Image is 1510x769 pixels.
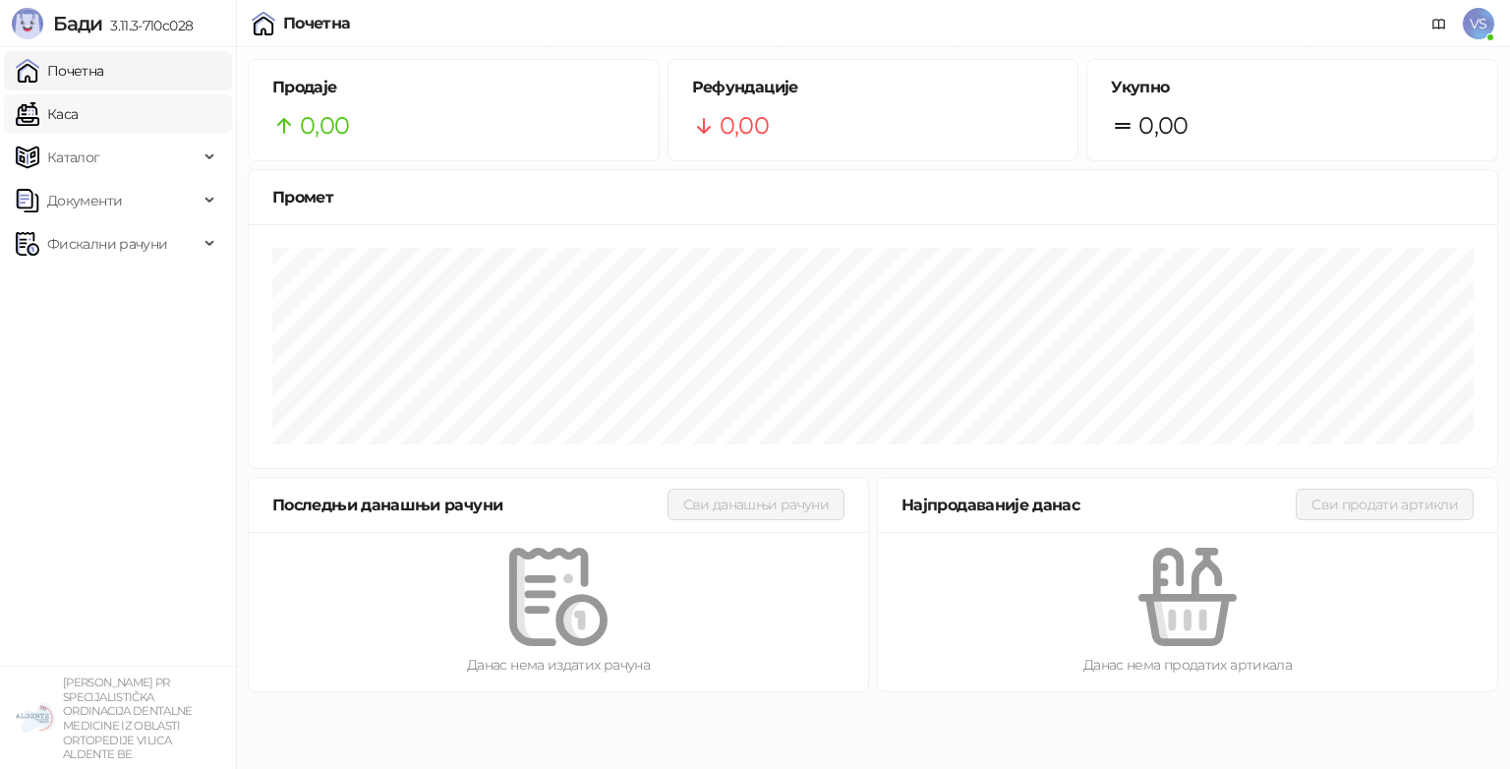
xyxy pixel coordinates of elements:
span: VS [1463,8,1494,39]
div: Данас нема продатих артикала [909,654,1466,676]
a: Документација [1423,8,1455,39]
div: Почетна [283,16,351,31]
div: Данас нема издатих рачуна [280,654,837,676]
h5: Продаје [272,76,635,99]
a: Каса [16,94,78,134]
h5: Укупно [1111,76,1474,99]
span: 0,00 [300,107,349,145]
a: Почетна [16,51,104,90]
div: Најпродаваније данас [901,493,1296,517]
span: 0,00 [1138,107,1188,145]
img: 64x64-companyLogo-5147c2c0-45e4-4f6f-934a-c50ed2e74707.png [16,698,55,738]
div: Промет [272,185,1474,209]
img: Logo [12,8,43,39]
span: 3.11.3-710c028 [102,17,193,34]
span: Фискални рачуни [47,224,167,264]
h5: Рефундације [692,76,1055,99]
button: Сви данашњи рачуни [668,489,844,520]
span: Каталог [47,138,100,177]
span: Бади [53,12,102,35]
span: 0,00 [720,107,769,145]
span: Документи [47,181,122,220]
div: Последњи данашњи рачуни [272,493,668,517]
button: Сви продати артикли [1296,489,1474,520]
small: [PERSON_NAME] PR SPECIJALISTIČKA ORDINACIJA DENTALNE MEDICINE IZ OBLASTI ORTOPEDIJE VILICA ALDENT... [63,676,193,761]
